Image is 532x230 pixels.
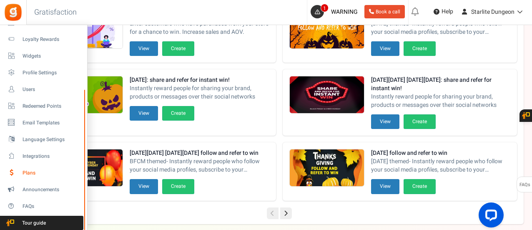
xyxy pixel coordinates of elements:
span: Starlite Dungeon [471,8,514,16]
button: View [371,41,399,56]
button: View [130,179,158,194]
img: Recommended Campaigns [290,149,364,187]
strong: [DATE]: share and refer for instant win! [130,76,269,84]
button: Create [162,41,194,56]
strong: [DATE][DATE] [DATE][DATE]: share and refer for instant win! [371,76,511,93]
button: Create [404,114,436,129]
span: [DATE] themed- Instantly reward people who follow your social media profiles, subscribe to your n... [371,20,511,36]
span: Loyalty Rewards [23,36,81,43]
span: 1 [321,4,329,12]
img: Recommended Campaigns [290,76,364,114]
a: Book a call [364,5,405,18]
a: Widgets [3,49,83,63]
span: FAQs [23,203,81,210]
span: FAQs [519,177,530,193]
span: Instantly reward people for sharing your brand, products or messages over their social networks [371,93,511,109]
a: FAQs [3,199,83,213]
a: Users [3,82,83,96]
button: View [371,179,399,194]
a: Announcements [3,182,83,197]
a: 1 WARNING [311,5,361,18]
a: Language Settings [3,132,83,147]
a: Plans [3,166,83,180]
strong: [DATE] follow and refer to win [371,149,511,157]
span: Instantly reward people for sharing your brand, products or messages over their social networks [130,84,269,101]
img: Recommended Campaigns [290,12,364,49]
span: Tour guide [4,220,62,227]
span: Users [23,86,81,93]
a: Integrations [3,149,83,163]
span: WARNING [331,8,358,16]
a: Profile Settings [3,66,83,80]
button: Create [162,106,194,121]
img: Gratisfaction [4,3,23,22]
button: Create [404,179,436,194]
strong: [DATE][DATE] [DATE][DATE] follow and refer to win [130,149,269,157]
span: Widgets [23,53,81,60]
span: Plans [23,169,81,177]
span: [DATE] themed- Instantly reward people who follow your social media profiles, subscribe to your n... [371,157,511,174]
a: Help [430,5,457,18]
span: Email Templates [23,119,81,126]
button: View [371,114,399,129]
span: Language Settings [23,136,81,143]
button: View [130,106,158,121]
button: Create [404,41,436,56]
a: Email Templates [3,116,83,130]
span: Profile Settings [23,69,81,76]
span: Redeemed Points [23,103,81,110]
span: Enter customers who have purchased from your store for a chance to win. Increase sales and AOV. [130,20,269,36]
button: Create [162,179,194,194]
h3: Gratisfaction [25,4,86,21]
a: Redeemed Points [3,99,83,113]
button: View [130,41,158,56]
span: Help [439,8,453,16]
span: Integrations [23,153,81,160]
a: Loyalty Rewards [3,32,83,46]
span: BFCM themed- Instantly reward people who follow your social media profiles, subscribe to your new... [130,157,269,174]
span: Announcements [23,186,81,193]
